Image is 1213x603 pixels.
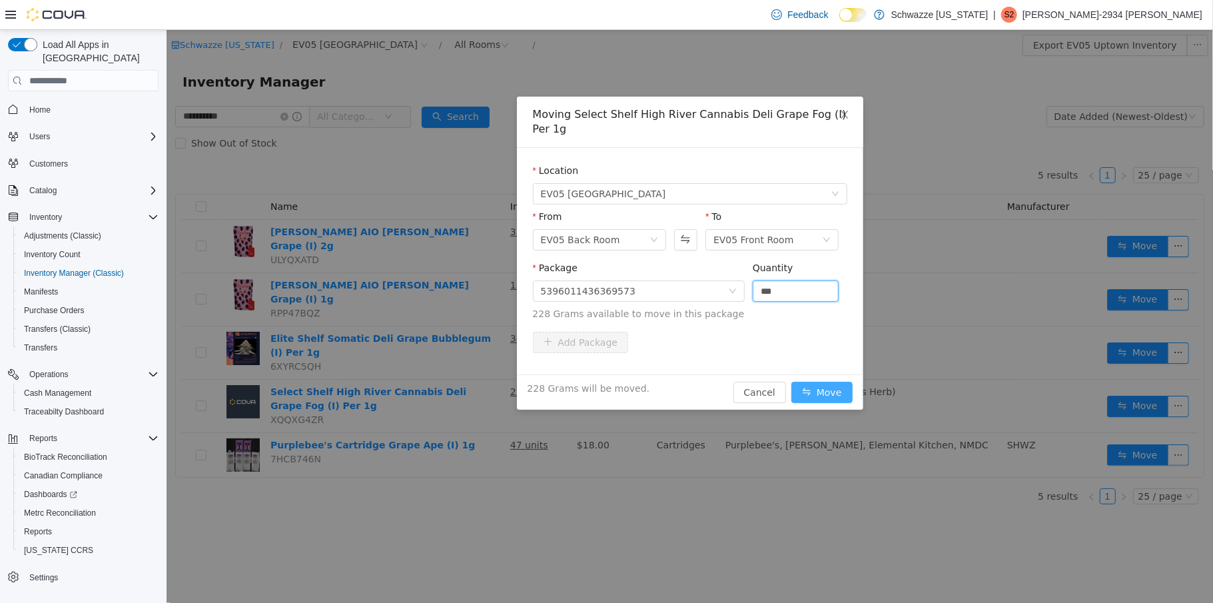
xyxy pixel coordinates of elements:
[1005,7,1014,23] span: S2
[508,199,531,221] button: Swap
[3,99,164,119] button: Home
[657,251,671,261] span: Increase Value
[24,101,159,117] span: Home
[24,406,104,417] span: Traceabilty Dashboard
[663,255,667,259] i: icon: up
[24,526,52,537] span: Reports
[19,524,159,540] span: Reports
[484,206,492,215] i: icon: down
[19,486,159,502] span: Dashboards
[24,366,74,382] button: Operations
[29,159,68,169] span: Customers
[24,508,96,518] span: Metrc Reconciliation
[19,340,63,356] a: Transfers
[374,251,470,271] div: 5396011436369573
[37,38,159,65] span: Load All Apps in [GEOGRAPHIC_DATA]
[13,504,164,522] button: Metrc Reconciliation
[3,154,164,173] button: Customers
[3,568,164,587] button: Settings
[24,156,73,172] a: Customers
[839,8,867,22] input: Dark Mode
[13,227,164,245] button: Adjustments (Classic)
[19,321,96,337] a: Transfers (Classic)
[361,352,484,366] span: 228 Grams will be moved.
[24,430,63,446] button: Reports
[3,127,164,146] button: Users
[19,302,90,318] a: Purchase Orders
[19,302,159,318] span: Purchase Orders
[19,449,159,465] span: BioTrack Reconciliation
[29,369,69,380] span: Operations
[13,320,164,338] button: Transfers (Classic)
[13,384,164,402] button: Cash Management
[665,160,673,169] i: icon: down
[19,524,57,540] a: Reports
[24,489,77,500] span: Dashboards
[19,468,108,484] a: Canadian Compliance
[13,541,164,560] button: [US_STATE] CCRS
[19,265,129,281] a: Inventory Manager (Classic)
[24,209,159,225] span: Inventory
[366,181,396,192] label: From
[3,181,164,200] button: Catalog
[366,277,681,291] span: 228 Grams available to move in this package
[1001,7,1017,23] div: Steven-2934 Fuentes
[24,129,159,145] span: Users
[29,105,51,115] span: Home
[839,22,840,23] span: Dark Mode
[586,233,627,243] label: Quantity
[13,301,164,320] button: Purchase Orders
[374,200,454,220] div: EV05 Back Room
[13,338,164,357] button: Transfers
[657,261,671,271] span: Decrease Value
[24,388,91,398] span: Cash Management
[891,7,989,23] p: Schwazze [US_STATE]
[29,185,57,196] span: Catalog
[567,352,619,373] button: Cancel
[29,572,58,583] span: Settings
[366,233,411,243] label: Package
[24,209,67,225] button: Inventory
[659,67,697,104] button: Close
[766,1,833,28] a: Feedback
[24,231,101,241] span: Adjustments (Classic)
[625,352,686,373] button: icon: swapMove
[29,212,62,223] span: Inventory
[19,284,63,300] a: Manifests
[19,468,159,484] span: Canadian Compliance
[1022,7,1202,23] p: [PERSON_NAME]-2934 [PERSON_NAME]
[19,321,159,337] span: Transfers (Classic)
[24,287,58,297] span: Manifests
[19,228,107,244] a: Adjustments (Classic)
[24,366,159,382] span: Operations
[24,102,56,118] a: Home
[562,257,570,267] i: icon: down
[19,228,159,244] span: Adjustments (Classic)
[673,79,683,90] i: icon: close
[19,404,159,420] span: Traceabilty Dashboard
[24,545,93,556] span: [US_STATE] CCRS
[27,8,87,21] img: Cova
[13,522,164,541] button: Reports
[19,505,159,521] span: Metrc Reconciliation
[24,268,124,279] span: Inventory Manager (Classic)
[24,452,107,462] span: BioTrack Reconciliation
[547,200,627,220] div: EV05 Front Room
[19,340,159,356] span: Transfers
[19,247,86,263] a: Inventory Count
[19,265,159,281] span: Inventory Manager (Classic)
[19,505,101,521] a: Metrc Reconciliation
[24,183,62,199] button: Catalog
[24,183,159,199] span: Catalog
[3,429,164,448] button: Reports
[24,342,57,353] span: Transfers
[24,155,159,172] span: Customers
[13,485,164,504] a: Dashboards
[366,302,462,323] button: icon: plusAdd Package
[787,8,828,21] span: Feedback
[19,486,83,502] a: Dashboards
[3,365,164,384] button: Operations
[19,284,159,300] span: Manifests
[24,324,91,334] span: Transfers (Classic)
[539,181,555,192] label: To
